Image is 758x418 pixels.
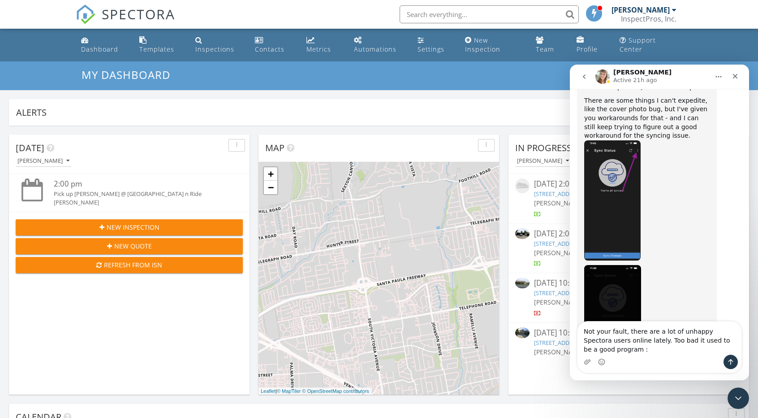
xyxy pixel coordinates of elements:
[350,32,407,58] a: Automations (Basic)
[728,388,749,409] iframe: Intercom live chat
[616,32,680,58] a: Support Center
[621,14,676,23] div: InspectPros, Inc.
[264,181,277,194] a: Zoom out
[23,260,236,270] div: Refresh from ISN
[54,190,224,198] div: Pick up [PERSON_NAME] @ [GEOGRAPHIC_DATA] n Ride
[261,388,276,394] a: Leaflet
[418,45,444,53] div: Settings
[258,388,371,395] div: |
[114,241,152,251] span: New Quote
[16,106,729,118] div: Alerts
[612,5,670,14] div: [PERSON_NAME]
[306,45,331,53] div: Metrics
[277,388,301,394] a: © MapTiler
[515,142,572,154] span: In Progress
[136,32,185,58] a: Templates
[400,5,579,23] input: Search everything...
[78,32,129,58] a: Dashboard
[264,167,277,181] a: Zoom in
[534,278,724,289] div: [DATE] 10:00 am
[76,12,175,31] a: SPECTORA
[536,45,554,53] div: Team
[534,289,584,297] a: [STREET_ADDRESS]
[354,45,396,53] div: Automations
[102,4,175,23] span: SPECTORA
[577,45,598,53] div: Profile
[17,158,69,164] div: [PERSON_NAME]
[515,228,742,268] a: [DATE] 2:00 pm [STREET_ADDRESS] [PERSON_NAME][PERSON_NAME]
[532,32,566,58] a: Team
[517,158,569,164] div: [PERSON_NAME]
[570,65,749,380] iframe: Intercom live chat
[16,142,44,154] span: [DATE]
[14,294,21,301] button: Upload attachment
[192,32,244,58] a: Inspections
[515,155,571,167] button: [PERSON_NAME]
[14,32,140,76] div: There are some things I can't expedite, like the cover photo bug, but I've given you workarounds ...
[302,388,369,394] a: © OpenStreetMap contributors
[54,198,224,207] div: [PERSON_NAME]
[573,32,609,58] a: Company Profile
[265,142,284,154] span: Map
[534,348,584,356] span: [PERSON_NAME]
[8,257,172,290] textarea: Message…
[534,327,724,339] div: [DATE] 10:00 am
[28,294,35,301] button: Emoji picker
[515,228,530,239] img: 9542944%2Freports%2F5c2206ce-dd3f-475c-909d-74269be055f6%2Fcover_photos%2FTFSNGSoq6woIGNoBzumL%2F...
[534,248,584,257] span: [PERSON_NAME]
[139,45,174,53] div: Templates
[515,278,742,318] a: [DATE] 10:00 am [STREET_ADDRESS] [PERSON_NAME]
[461,32,525,58] a: New Inspection
[16,219,243,235] button: New Inspection
[16,257,243,273] button: Refresh from ISN
[107,222,159,232] span: New Inspection
[16,238,243,254] button: New Quote
[620,36,656,53] div: Support Center
[515,278,530,288] img: 9566436%2Freports%2Fdee980ce-d6c2-4fb0-ba9a-671bf1c2e7b8%2Fcover_photos%2FlUfMhRyWIQdSwiYONJkv%2F...
[515,179,530,193] img: house-placeholder-square-ca63347ab8c70e15b013bc22427d3df0f7f082c62ce06d78aee8ec4e70df452f.jpg
[303,32,343,58] a: Metrics
[255,45,284,53] div: Contacts
[76,4,95,24] img: The Best Home Inspection Software - Spectora
[154,290,168,305] button: Send a message…
[534,228,724,239] div: [DATE] 2:00 pm
[414,32,454,58] a: Settings
[534,199,584,207] span: [PERSON_NAME]
[465,36,500,53] div: New Inspection
[534,179,724,190] div: [DATE] 2:00 pm
[534,190,629,198] a: [STREET_ADDRESS][PERSON_NAME]
[54,179,224,190] div: 2:00 pm
[515,327,742,367] a: [DATE] 10:00 am [STREET_ADDRESS] [PERSON_NAME]
[251,32,296,58] a: Contacts
[534,239,584,248] a: [STREET_ADDRESS]
[515,327,530,338] img: 9347491%2Freports%2F9253a3cb-3a32-4590-9b94-28f7f4afe23a%2Fcover_photos%2Fl6xudhokOlQnYgb6o2FA%2F...
[534,298,584,306] span: [PERSON_NAME]
[515,179,742,218] a: [DATE] 2:00 pm [STREET_ADDRESS][PERSON_NAME] [PERSON_NAME]
[81,45,118,53] div: Dashboard
[534,339,584,347] a: [STREET_ADDRESS]
[16,155,71,167] button: [PERSON_NAME]
[195,45,234,53] div: Inspections
[82,67,170,82] span: My Dashboard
